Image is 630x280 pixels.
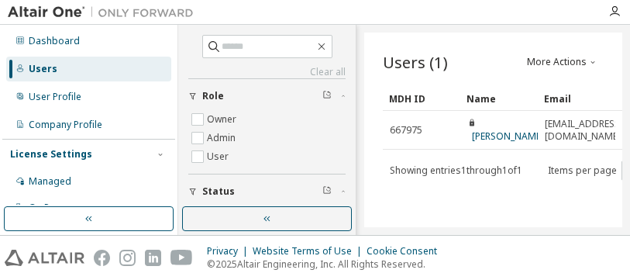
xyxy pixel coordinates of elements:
[29,91,81,103] div: User Profile
[119,250,136,266] img: instagram.svg
[545,118,623,143] span: [EMAIL_ADDRESS][DOMAIN_NAME]
[207,258,446,271] p: © 2025 Altair Engineering, Inc. All Rights Reserved.
[253,245,367,258] div: Website Terms of Use
[526,56,601,68] button: More Actions
[207,110,239,129] label: Owner
[29,35,80,47] div: Dashboard
[390,124,422,137] span: 667975
[29,119,102,131] div: Company Profile
[202,185,235,198] span: Status
[94,250,110,266] img: facebook.svg
[322,185,332,198] span: Clear filter
[10,148,92,161] div: License Settings
[207,129,239,147] label: Admin
[188,79,346,113] button: Role
[5,250,84,266] img: altair_logo.svg
[207,245,253,258] div: Privacy
[188,66,346,78] a: Clear all
[390,164,522,177] span: Showing entries 1 through 1 of 1
[29,202,67,214] div: On Prem
[170,250,193,266] img: youtube.svg
[29,63,57,75] div: Users
[472,130,544,143] a: [PERSON_NAME]
[188,175,346,209] button: Status
[544,86,609,111] div: Email
[202,90,224,102] span: Role
[8,5,201,20] img: Altair One
[29,175,71,188] div: Managed
[466,86,532,111] div: Name
[389,86,454,111] div: MDH ID
[367,245,446,258] div: Cookie Consent
[322,90,332,102] span: Clear filter
[207,147,232,166] label: User
[145,250,161,266] img: linkedin.svg
[383,51,448,73] span: Users (1)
